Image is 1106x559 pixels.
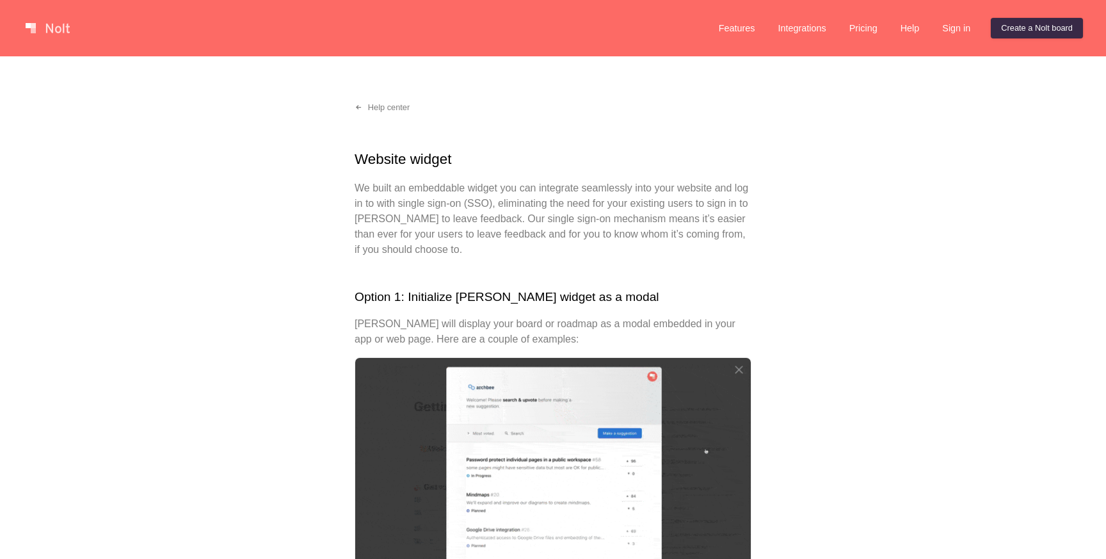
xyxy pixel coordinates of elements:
a: Integrations [767,18,836,38]
a: Pricing [839,18,888,38]
p: We built an embeddable widget you can integrate seamlessly into your website and log in to with s... [355,181,751,257]
a: Create a Nolt board [991,18,1083,38]
a: Features [709,18,765,38]
h2: Option 1: Initialize [PERSON_NAME] widget as a modal [355,288,751,307]
a: Sign in [932,18,981,38]
h1: Website widget [355,149,751,170]
a: Help center [344,97,420,118]
p: [PERSON_NAME] will display your board or roadmap as a modal embedded in your app or web page. Her... [355,316,751,347]
a: Help [890,18,930,38]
